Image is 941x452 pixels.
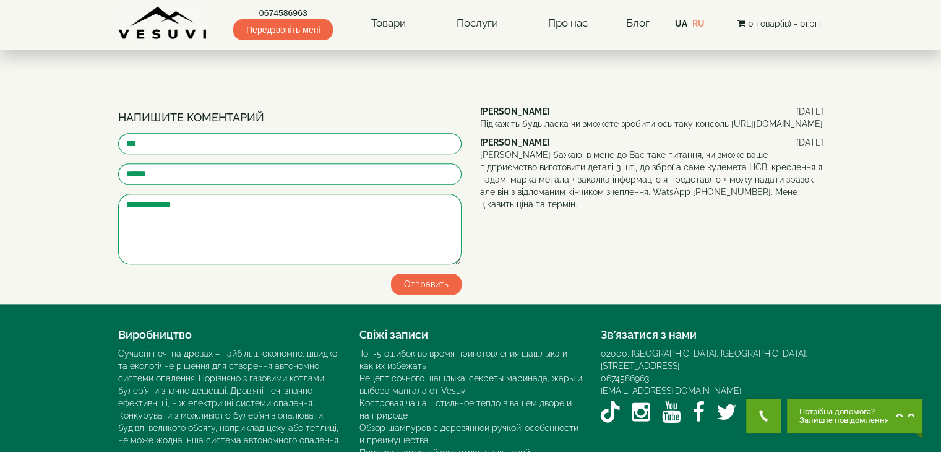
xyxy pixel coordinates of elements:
[799,416,889,425] span: Залиште повідомлення
[359,329,582,341] h4: Свіжі записи
[601,397,620,428] a: TikTok VESUVI
[632,397,650,428] a: Instagram VESUVI
[391,274,462,295] button: Отправить
[118,347,341,446] div: Сучасні печі на дровах – найбільш економне, швидке та екологічне рішення для створення автономної...
[799,407,889,416] span: Потрібна допомога?
[601,329,823,341] h4: Зв’язатися з нами
[749,397,767,428] a: Pinterest VESUVI
[118,111,462,124] h4: Напишите коментарий
[692,397,705,428] a: Facebook VESUVI
[601,373,649,383] a: 0674586963
[359,423,578,445] a: Обзор шампуров с деревянной ручкой: особенности и преимущества
[118,6,208,40] img: Завод VESUVI
[675,19,687,28] span: ua
[536,9,600,38] a: Про нас
[733,17,823,30] button: 0 товар(ів) - 0грн
[118,329,341,341] h4: Виробництво
[480,106,549,116] b: [PERSON_NAME]
[444,9,510,38] a: Послуги
[480,149,823,211] p: [PERSON_NAME] бажаю, в мене до Вас таке питання, чи зможе ваше підприємство виготовити деталі 3 ш...
[747,19,819,28] span: 0 товар(ів) - 0грн
[359,349,567,371] a: Топ-5 ошибок во время приготовления шашлыка и как их избежать
[359,398,572,420] a: Костровая чаша - стильное тепло в вашем дворе и на природе
[796,105,823,118] span: [DATE]
[233,7,333,19] a: 0674586963
[480,118,823,130] p: Підкажіть будь ласка чи зможете зробити ось таку консоль [URL][DOMAIN_NAME]
[796,136,823,149] span: [DATE]
[601,347,823,372] div: 02000, [GEOGRAPHIC_DATA], [GEOGRAPHIC_DATA]. [STREET_ADDRESS]
[601,386,741,396] a: [EMAIL_ADDRESS][DOMAIN_NAME]
[480,137,549,147] b: [PERSON_NAME]
[692,19,705,28] a: ru
[625,17,649,29] a: Блог
[662,397,681,428] a: YouTube VESUVI
[746,399,781,433] button: Get Call button
[359,373,582,396] a: Рецепт сочного шашлыка: секреты маринада, жары и выбора мангала от Vesuvi.
[359,9,418,38] a: Товари
[716,397,737,428] a: Twitter / X VESUVI
[787,399,922,433] button: Chat button
[233,19,333,40] span: Передзвоніть мені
